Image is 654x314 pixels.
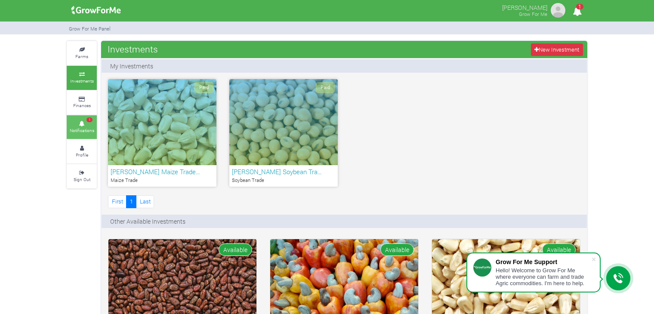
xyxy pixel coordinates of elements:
div: Hello! Welcome to Grow For Me where everyone can farm and trade Agric commodities. I'm here to help. [496,267,591,286]
small: Grow For Me [519,11,547,17]
img: growforme image [549,2,567,19]
a: 1 Notifications [67,115,97,139]
p: My Investments [110,62,153,71]
a: 1 [126,195,136,208]
small: Notifications [70,127,94,133]
small: Farms [75,53,88,59]
small: Profile [76,152,88,158]
img: growforme image [68,2,124,19]
div: Grow For Me Support [496,259,591,265]
a: Paid [PERSON_NAME] Maize Trade… Maize Trade [108,79,216,187]
span: 1 [576,4,583,9]
span: 1 [86,117,93,123]
h6: [PERSON_NAME] Maize Trade… [111,168,214,175]
p: [PERSON_NAME] [502,2,547,12]
a: Profile [67,140,97,163]
a: Finances [67,91,97,114]
h6: [PERSON_NAME] Soybean Tra… [232,168,335,175]
span: Paid [316,82,335,93]
small: Finances [73,102,91,108]
span: Available [219,243,252,256]
a: Investments [67,66,97,89]
span: Paid [194,82,213,93]
a: Sign Out [67,164,97,188]
span: Available [542,243,576,256]
small: Grow For Me Panel [69,25,111,32]
p: Maize Trade [111,177,214,184]
small: Investments [70,78,94,84]
p: Other Available Investments [110,217,185,226]
a: Last [136,195,154,208]
a: First [108,195,126,208]
span: Available [380,243,414,256]
span: Investments [105,40,160,58]
a: Farms [67,41,97,65]
a: 1 [569,8,586,16]
nav: Page Navigation [108,195,154,208]
i: Notifications [569,2,586,21]
p: Soybean Trade [232,177,335,184]
a: Paid [PERSON_NAME] Soybean Tra… Soybean Trade [229,79,338,187]
small: Sign Out [74,176,90,182]
a: New Investment [531,43,583,56]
